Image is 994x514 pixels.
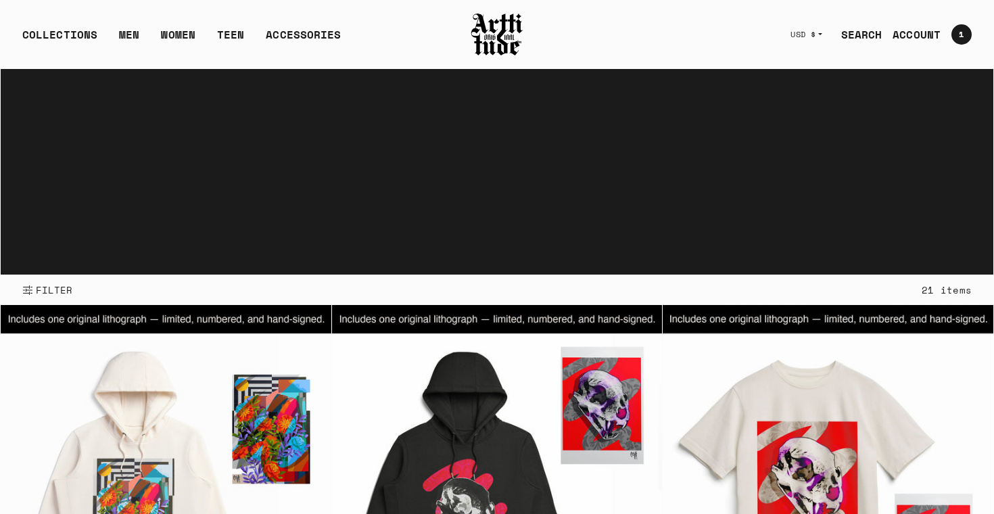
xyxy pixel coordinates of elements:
button: USD $ [782,20,830,49]
div: 21 items [922,282,972,298]
a: TEEN [217,26,244,53]
span: USD $ [790,29,816,40]
a: Open cart [941,19,972,50]
span: FILTER [33,283,73,297]
button: Show filters [22,275,73,305]
div: ACCESSORIES [266,26,341,53]
a: MEN [119,26,139,53]
a: SEARCH [830,21,882,48]
img: Arttitude [470,11,524,57]
ul: Main navigation [11,26,352,53]
a: ACCOUNT [882,21,941,48]
video: Your browser does not support the video tag. [1,69,993,275]
span: 1 [959,30,964,39]
a: WOMEN [161,26,195,53]
div: COLLECTIONS [22,26,97,53]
